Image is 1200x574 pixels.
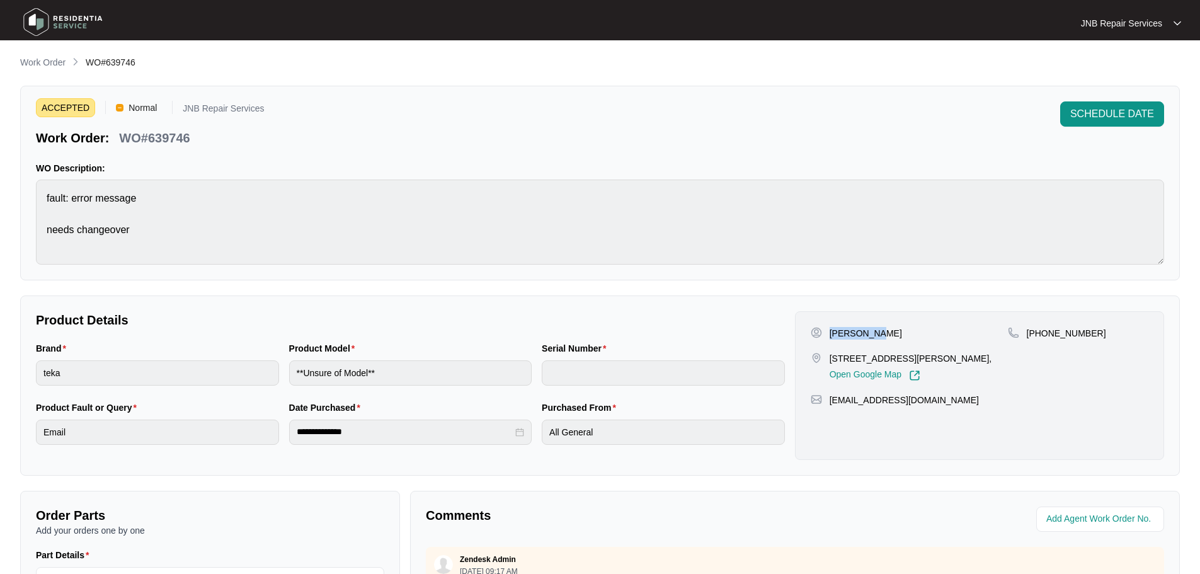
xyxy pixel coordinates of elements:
[830,352,992,365] p: [STREET_ADDRESS][PERSON_NAME],
[119,129,190,147] p: WO#639746
[116,104,123,112] img: Vercel Logo
[811,394,822,405] img: map-pin
[830,327,902,340] p: [PERSON_NAME]
[36,342,71,355] label: Brand
[36,360,279,386] input: Brand
[830,394,979,406] p: [EMAIL_ADDRESS][DOMAIN_NAME]
[542,360,785,386] input: Serial Number
[36,98,95,117] span: ACCEPTED
[542,401,621,414] label: Purchased From
[36,507,384,524] p: Order Parts
[18,56,68,70] a: Work Order
[811,352,822,364] img: map-pin
[434,555,453,574] img: user.svg
[830,370,920,381] a: Open Google Map
[909,370,920,381] img: Link-External
[1027,327,1106,340] p: [PHONE_NUMBER]
[1081,17,1162,30] p: JNB Repair Services
[123,98,162,117] span: Normal
[426,507,786,524] p: Comments
[289,342,360,355] label: Product Model
[36,524,384,537] p: Add your orders one by one
[36,162,1164,175] p: WO Description:
[36,420,279,445] input: Product Fault or Query
[1060,101,1164,127] button: SCHEDULE DATE
[19,3,107,41] img: residentia service logo
[297,425,513,439] input: Date Purchased
[71,57,81,67] img: chevron-right
[86,57,135,67] span: WO#639746
[1046,512,1157,527] input: Add Agent Work Order No.
[36,311,785,329] p: Product Details
[811,327,822,338] img: user-pin
[36,401,142,414] label: Product Fault or Query
[1070,106,1154,122] span: SCHEDULE DATE
[183,104,264,117] p: JNB Repair Services
[542,420,785,445] input: Purchased From
[20,56,66,69] p: Work Order
[542,342,611,355] label: Serial Number
[1174,20,1181,26] img: dropdown arrow
[36,549,94,561] label: Part Details
[1008,327,1019,338] img: map-pin
[460,554,516,565] p: Zendesk Admin
[36,129,109,147] p: Work Order:
[289,401,365,414] label: Date Purchased
[289,360,532,386] input: Product Model
[36,180,1164,265] textarea: fault: error message needs changeover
